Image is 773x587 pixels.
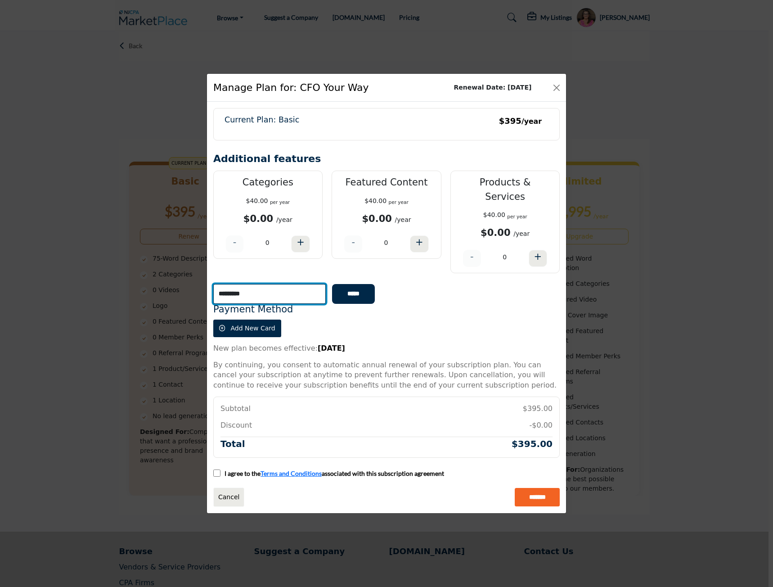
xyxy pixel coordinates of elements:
small: /year [521,117,542,126]
b: $0.00 [481,227,510,238]
p: 0 [503,253,507,262]
span: Add New Card [230,325,275,332]
p: I agree to the associated with this subscription agreement [225,469,444,478]
sub: per year [389,199,409,205]
button: + [529,250,548,267]
button: Close [550,81,563,94]
a: Terms and Conditions [261,470,322,477]
span: /year [513,230,530,237]
p: $395.00 [523,404,553,414]
sub: per year [507,214,527,219]
span: $40.00 [483,211,505,218]
h4: + [297,237,305,248]
p: Categories [222,176,315,190]
p: -$0.00 [529,420,553,430]
b: Renewal Date: [DATE] [454,83,532,92]
sub: per year [270,199,290,205]
p: 0 [265,238,270,248]
button: + [410,235,429,253]
strong: [DATE] [318,344,345,352]
h5: $395.00 [512,437,553,451]
span: /year [276,216,292,223]
button: Add New Card [213,320,281,337]
h4: + [534,251,542,262]
p: Featured Content [340,176,433,190]
h1: Manage Plan for: CFO Your Way [213,80,369,95]
span: $40.00 [364,197,386,204]
h5: Total [220,437,245,451]
h3: Additional features [213,151,321,166]
p: New plan becomes effective: [213,343,560,353]
p: By continuing, you consent to automatic annual renewal of your subscription plan. You can cancel ... [213,360,560,390]
p: Products & Services [459,176,552,204]
p: 0 [384,238,388,248]
a: Close [213,488,244,507]
p: Subtotal [220,404,251,414]
span: $40.00 [246,197,268,204]
b: $0.00 [362,213,391,224]
p: $395 [499,115,542,127]
button: + [291,235,310,253]
span: /year [395,216,411,223]
h4: Payment Method [213,304,560,315]
h5: Current Plan: Basic [225,115,299,125]
p: Discount [220,420,252,430]
b: $0.00 [243,213,273,224]
h4: + [415,237,423,248]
